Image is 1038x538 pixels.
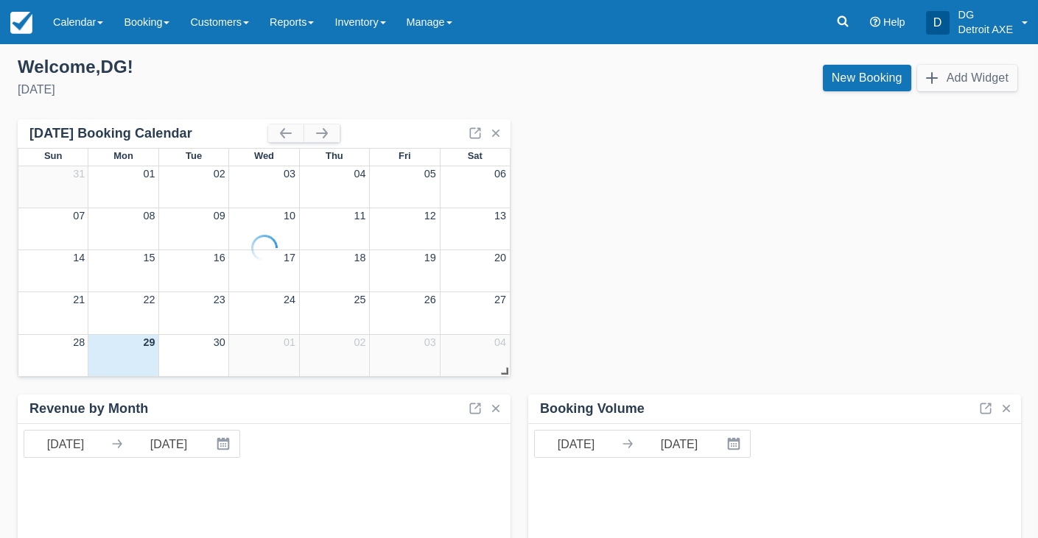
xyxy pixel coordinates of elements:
a: 29 [144,336,155,348]
a: 07 [73,210,85,222]
a: 04 [354,168,365,180]
div: D [926,11,950,35]
a: 26 [424,294,436,305]
a: 21 [73,294,85,305]
a: 27 [494,294,506,305]
a: 01 [144,168,155,180]
a: 05 [424,168,436,180]
a: 30 [214,336,225,348]
a: 14 [73,252,85,263]
a: 23 [214,294,225,305]
a: 02 [354,336,365,348]
p: DG [958,7,1013,22]
a: 06 [494,168,506,180]
div: [DATE] [18,81,508,99]
a: 09 [214,210,225,222]
button: Interact with the calendar and add the check-in date for your trip. [210,431,239,457]
a: 12 [424,210,436,222]
a: 03 [284,168,295,180]
a: 22 [144,294,155,305]
a: 08 [144,210,155,222]
a: New Booking [823,65,911,91]
input: End Date [127,431,210,457]
div: Welcome , DG ! [18,56,508,78]
input: Start Date [535,431,617,457]
a: 31 [73,168,85,180]
a: 10 [284,210,295,222]
a: 20 [494,252,506,263]
div: Revenue by Month [29,400,148,417]
a: 04 [494,336,506,348]
input: Start Date [24,431,107,457]
a: 25 [354,294,365,305]
button: Interact with the calendar and add the check-in date for your trip. [720,431,750,457]
a: 18 [354,252,365,263]
p: Detroit AXE [958,22,1013,37]
button: Add Widget [917,65,1017,91]
span: Help [883,16,905,28]
i: Help [870,17,880,27]
a: 13 [494,210,506,222]
a: 16 [214,252,225,263]
a: 03 [424,336,436,348]
a: 15 [144,252,155,263]
a: 17 [284,252,295,263]
a: 19 [424,252,436,263]
a: 24 [284,294,295,305]
a: 11 [354,210,365,222]
a: 28 [73,336,85,348]
input: End Date [638,431,720,457]
a: 02 [214,168,225,180]
img: checkfront-main-nav-mini-logo.png [10,12,32,34]
a: 01 [284,336,295,348]
div: Booking Volume [540,400,645,417]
